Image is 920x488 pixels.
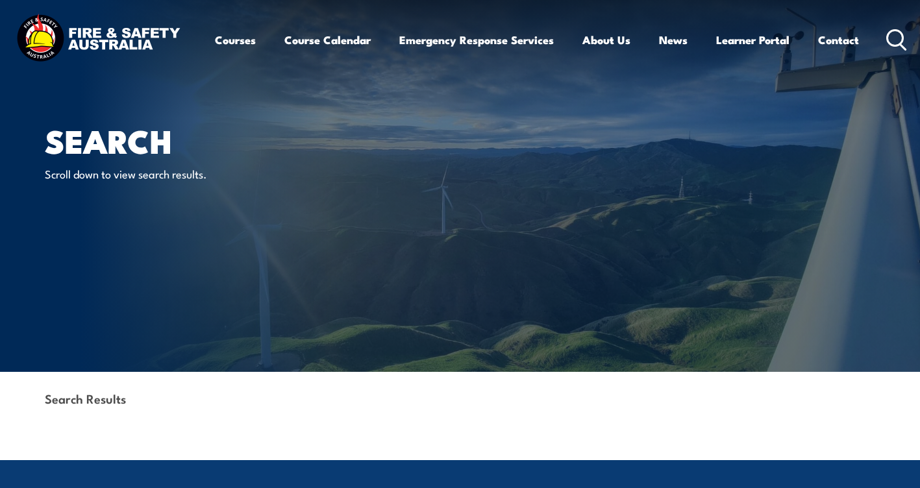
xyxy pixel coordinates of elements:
p: Scroll down to view search results. [45,166,282,181]
a: Courses [215,23,256,57]
strong: Search Results [45,389,126,407]
a: Emergency Response Services [399,23,554,57]
a: Learner Portal [716,23,789,57]
a: News [659,23,688,57]
h1: Search [45,126,366,154]
a: Contact [818,23,859,57]
a: About Us [582,23,630,57]
a: Course Calendar [284,23,371,57]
